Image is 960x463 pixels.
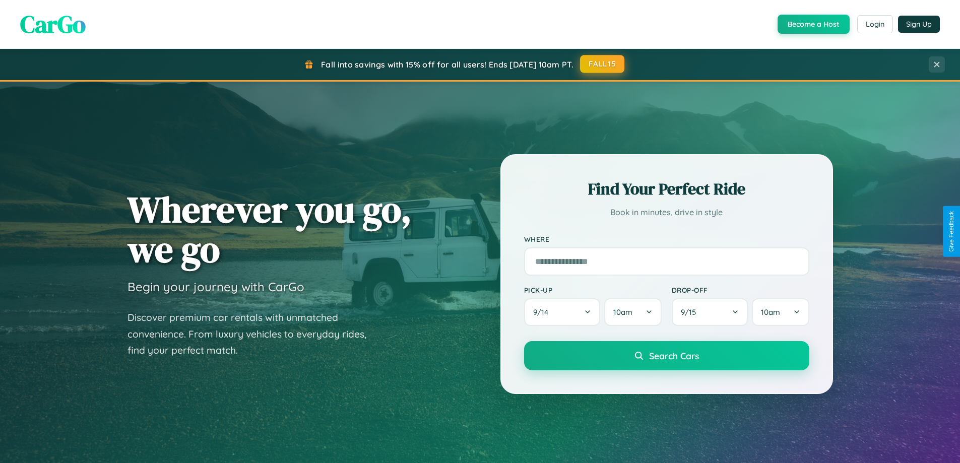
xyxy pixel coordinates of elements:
label: Pick-up [524,286,662,294]
span: 9 / 14 [533,307,553,317]
button: 10am [752,298,809,326]
h3: Begin your journey with CarGo [127,279,304,294]
span: 10am [613,307,632,317]
button: Search Cars [524,341,809,370]
span: CarGo [20,8,86,41]
span: 10am [761,307,780,317]
button: Sign Up [898,16,940,33]
label: Where [524,235,809,243]
span: Fall into savings with 15% off for all users! Ends [DATE] 10am PT. [321,59,573,70]
p: Book in minutes, drive in style [524,205,809,220]
button: FALL15 [580,55,624,73]
button: 9/15 [672,298,748,326]
h2: Find Your Perfect Ride [524,178,809,200]
h1: Wherever you go, we go [127,189,412,269]
span: Search Cars [649,350,699,361]
button: 9/14 [524,298,601,326]
p: Discover premium car rentals with unmatched convenience. From luxury vehicles to everyday rides, ... [127,309,379,359]
span: 9 / 15 [681,307,701,317]
button: Become a Host [778,15,850,34]
button: Login [857,15,893,33]
button: 10am [604,298,661,326]
label: Drop-off [672,286,809,294]
div: Give Feedback [948,211,955,252]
